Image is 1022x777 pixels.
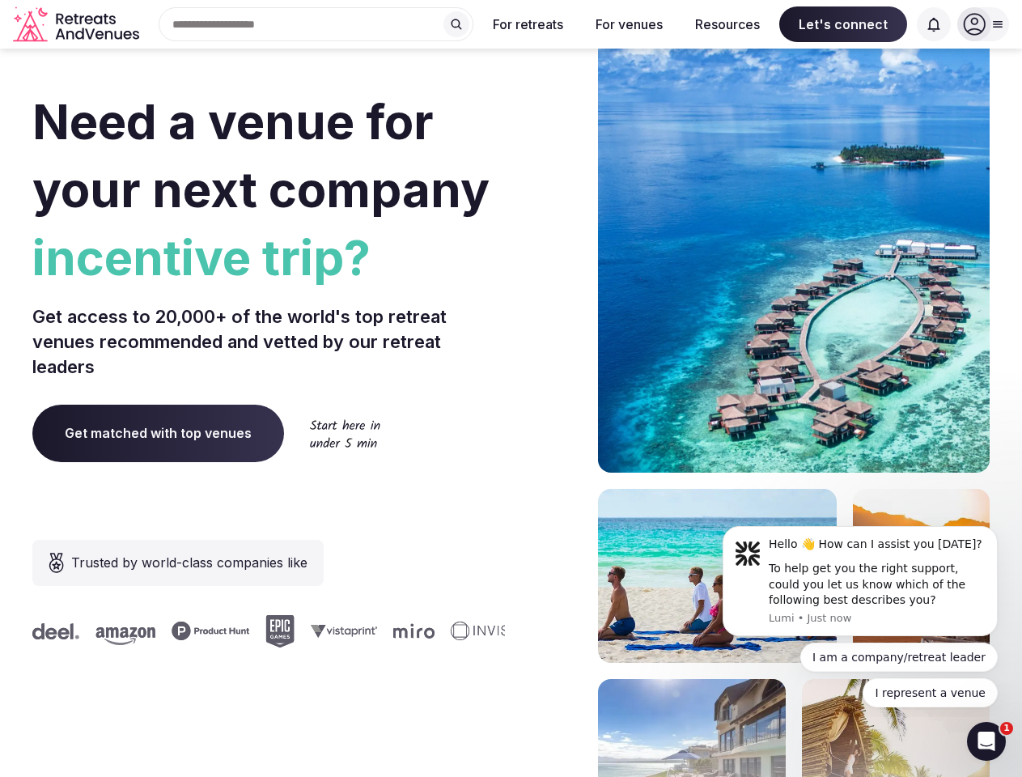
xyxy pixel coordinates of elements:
svg: Vistaprint company logo [303,624,369,638]
a: Visit the homepage [13,6,142,43]
svg: Retreats and Venues company logo [13,6,142,43]
button: Resources [682,6,773,42]
svg: Epic Games company logo [257,615,286,647]
span: Trusted by world-class companies like [71,553,307,572]
a: Get matched with top venues [32,405,284,461]
svg: Miro company logo [385,623,426,639]
img: woman sitting in back of truck with camels [853,489,990,663]
img: Start here in under 5 min [310,419,380,448]
img: yoga on tropical beach [598,489,837,663]
svg: Deel company logo [24,623,71,639]
svg: Invisible company logo [443,622,532,641]
iframe: Intercom notifications message [698,512,1022,717]
span: 1 [1000,722,1013,735]
span: Need a venue for your next company [32,92,490,219]
p: Get access to 20,000+ of the world's top retreat venues recommended and vetted by our retreat lea... [32,304,505,379]
span: incentive trip? [32,223,505,291]
span: Let's connect [779,6,907,42]
button: For retreats [480,6,576,42]
button: For venues [583,6,676,42]
iframe: Intercom live chat [967,722,1006,761]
